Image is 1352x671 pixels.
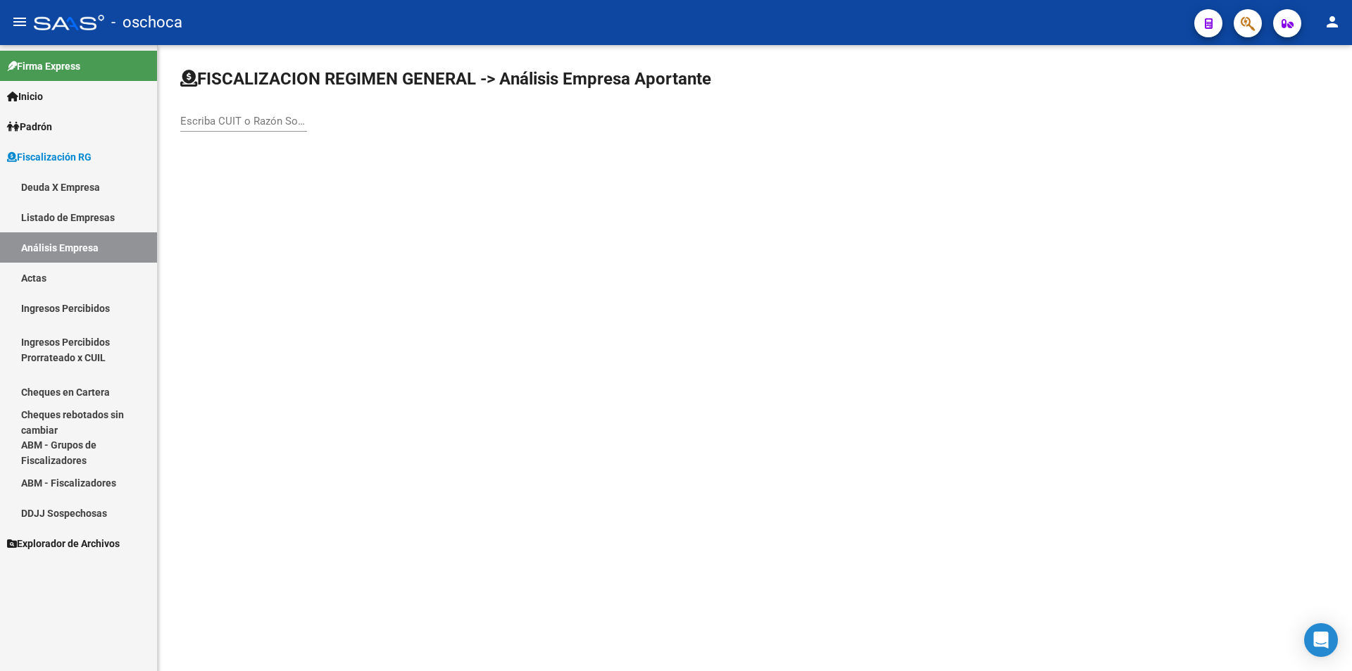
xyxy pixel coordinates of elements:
[180,68,711,90] h1: FISCALIZACION REGIMEN GENERAL -> Análisis Empresa Aportante
[1304,623,1338,657] div: Open Intercom Messenger
[7,149,92,165] span: Fiscalización RG
[7,58,80,74] span: Firma Express
[11,13,28,30] mat-icon: menu
[1324,13,1341,30] mat-icon: person
[7,119,52,134] span: Padrón
[7,536,120,551] span: Explorador de Archivos
[111,7,182,38] span: - oschoca
[7,89,43,104] span: Inicio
